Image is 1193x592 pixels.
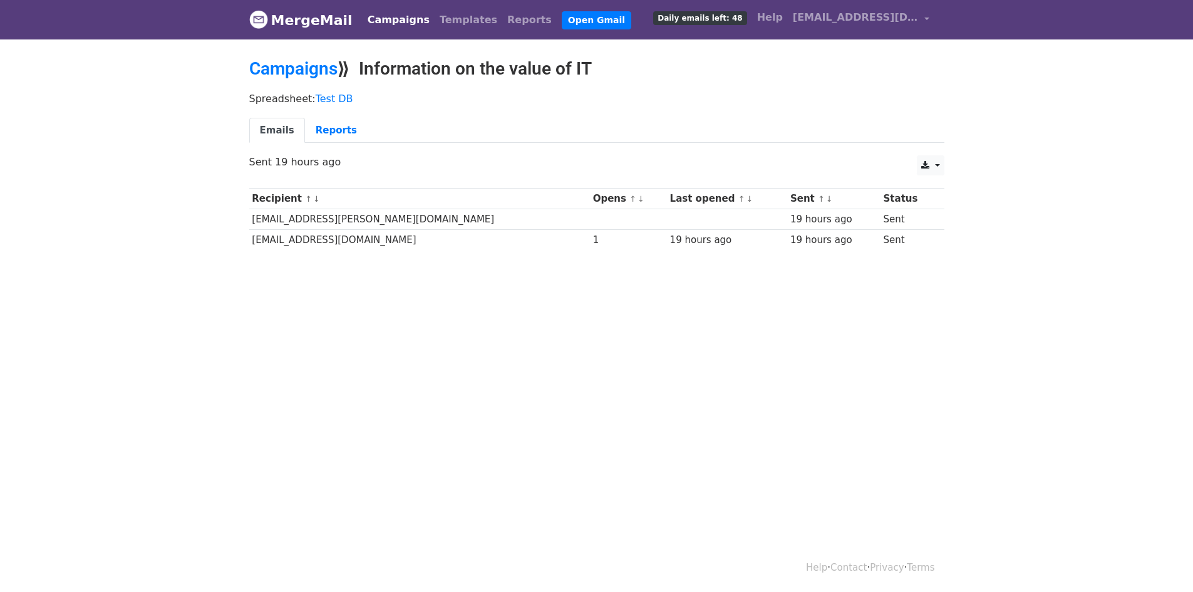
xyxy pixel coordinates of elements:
td: [EMAIL_ADDRESS][DOMAIN_NAME] [249,230,590,251]
a: ↓ [826,194,833,204]
a: Help [752,5,788,30]
a: Reports [502,8,557,33]
div: 1 [593,233,664,247]
a: Templates [435,8,502,33]
a: ↑ [305,194,312,204]
a: Reports [305,118,368,143]
a: ↑ [738,194,745,204]
td: Sent [881,209,936,230]
h2: ⟫ Information on the value of IT [249,58,944,80]
a: Privacy [870,562,904,573]
img: MergeMail logo [249,10,268,29]
div: 19 hours ago [790,212,877,227]
a: MergeMail [249,7,353,33]
a: Daily emails left: 48 [648,5,751,30]
a: Campaigns [249,58,338,79]
th: Last opened [667,189,787,209]
a: [EMAIL_ADDRESS][DOMAIN_NAME] [788,5,934,34]
p: Spreadsheet: [249,92,944,105]
th: Recipient [249,189,590,209]
span: [EMAIL_ADDRESS][DOMAIN_NAME] [793,10,918,25]
a: ↓ [638,194,644,204]
td: Sent [881,230,936,251]
th: Status [881,189,936,209]
a: Terms [907,562,934,573]
a: ↑ [629,194,636,204]
th: Sent [787,189,881,209]
a: ↓ [313,194,320,204]
td: [EMAIL_ADDRESS][PERSON_NAME][DOMAIN_NAME] [249,209,590,230]
div: 19 hours ago [790,233,877,247]
a: Contact [830,562,867,573]
a: ↑ [818,194,825,204]
a: Help [806,562,827,573]
p: Sent 19 hours ago [249,155,944,169]
span: Daily emails left: 48 [653,11,746,25]
a: Emails [249,118,305,143]
a: Campaigns [363,8,435,33]
a: ↓ [746,194,753,204]
div: 19 hours ago [670,233,785,247]
th: Opens [590,189,667,209]
a: Test DB [316,93,353,105]
a: Open Gmail [562,11,631,29]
